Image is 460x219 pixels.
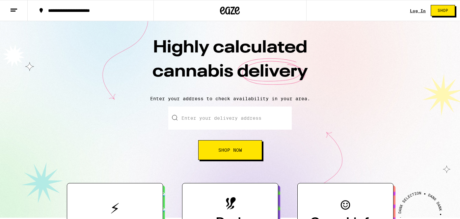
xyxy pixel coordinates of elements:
[438,9,448,13] span: Shop
[426,5,460,16] a: Shop
[115,36,345,91] h1: Highly calculated cannabis delivery
[410,9,426,13] a: Log In
[168,107,292,130] input: Enter your delivery address
[198,140,262,160] button: Shop Now
[218,148,242,152] span: Shop Now
[7,96,453,101] p: Enter your address to check availability in your area.
[431,5,455,16] button: Shop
